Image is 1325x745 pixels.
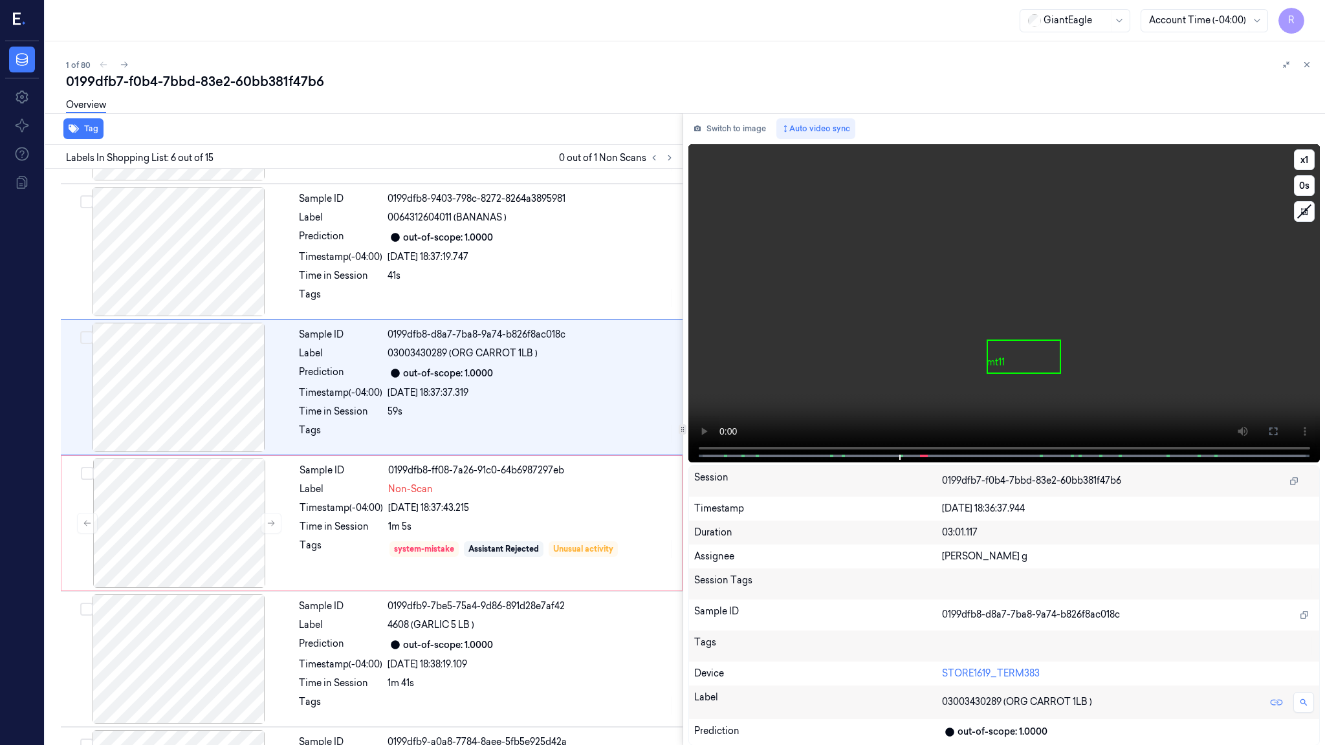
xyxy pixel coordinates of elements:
[942,550,1314,563] div: [PERSON_NAME] g
[942,526,1314,539] div: 03:01.117
[66,151,214,165] span: Labels In Shopping List: 6 out of 15
[958,725,1047,739] div: out-of-scope: 1.0000
[388,347,538,360] span: 03003430289 (ORG CARROT 1LB )
[694,724,942,740] div: Prediction
[388,328,675,341] div: 0199dfb8-d8a7-7ba8-9a74-b826f8ac018c
[388,520,674,534] div: 1m 5s
[559,150,677,166] span: 0 out of 1 Non Scans
[388,482,433,496] span: Non-Scan
[942,608,1120,621] span: 0199dfb8-d8a7-7ba8-9a74-b826f8ac018c
[80,195,93,208] button: Select row
[300,501,383,515] div: Timestamp (-04:00)
[694,691,942,714] div: Label
[299,637,382,653] div: Prediction
[299,618,382,632] div: Label
[388,676,675,690] div: 1m 41s
[299,424,382,444] div: Tags
[299,269,382,283] div: Time in Session
[299,347,382,360] div: Label
[403,231,493,244] div: out-of-scope: 1.0000
[80,603,93,616] button: Select row
[388,658,675,671] div: [DATE] 18:38:19.109
[403,638,493,652] div: out-of-scope: 1.0000
[388,618,474,632] span: 4608 (GARLIC 5 LB )
[388,192,675,206] div: 0199dfb8-9403-798c-8272-8264a3895981
[299,405,382,418] div: Time in Session
[299,676,382,690] div: Time in Session
[1278,8,1304,34] button: R
[388,386,675,400] div: [DATE] 18:37:37.319
[942,667,1314,680] div: STORE1619_TERM383
[394,543,454,555] div: system-mistake
[66,59,91,70] span: 1 of 80
[1294,149,1315,170] button: x1
[66,72,1315,91] div: 0199dfb7-f0b4-7bbd-83e2-60bb381f47b6
[694,605,942,625] div: Sample ID
[299,288,382,308] div: Tags
[299,365,382,381] div: Prediction
[300,539,383,559] div: Tags
[694,550,942,563] div: Assignee
[388,269,675,283] div: 41s
[688,118,771,139] button: Switch to image
[776,118,855,139] button: Auto video sync
[299,386,382,400] div: Timestamp (-04:00)
[694,574,942,594] div: Session Tags
[468,543,539,555] div: Assistant Rejected
[299,192,382,206] div: Sample ID
[80,331,93,344] button: Select row
[299,328,382,341] div: Sample ID
[66,98,106,113] a: Overview
[63,118,104,139] button: Tag
[81,467,94,480] button: Select row
[942,474,1121,488] span: 0199dfb7-f0b4-7bbd-83e2-60bb381f47b6
[300,520,383,534] div: Time in Session
[942,695,1092,709] span: 03003430289 (ORG CARROT 1LB )
[388,464,674,477] div: 0199dfb8-ff08-7a26-91c0-64b6987297eb
[403,367,493,380] div: out-of-scope: 1.0000
[942,502,1314,515] div: [DATE] 18:36:37.944
[388,250,675,264] div: [DATE] 18:37:19.747
[388,501,674,515] div: [DATE] 18:37:43.215
[388,405,675,418] div: 59s
[299,230,382,245] div: Prediction
[1294,175,1315,196] button: 0s
[299,599,382,613] div: Sample ID
[553,543,613,555] div: Unusual activity
[694,526,942,539] div: Duration
[694,502,942,515] div: Timestamp
[388,599,675,613] div: 0199dfb9-7be5-75a4-9d86-891d28e7af42
[694,667,942,680] div: Device
[299,658,382,671] div: Timestamp (-04:00)
[694,471,942,491] div: Session
[300,482,383,496] div: Label
[388,211,507,224] span: 0064312604011 (BANANAS )
[299,211,382,224] div: Label
[299,695,382,716] div: Tags
[299,250,382,264] div: Timestamp (-04:00)
[300,464,383,477] div: Sample ID
[694,636,942,656] div: Tags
